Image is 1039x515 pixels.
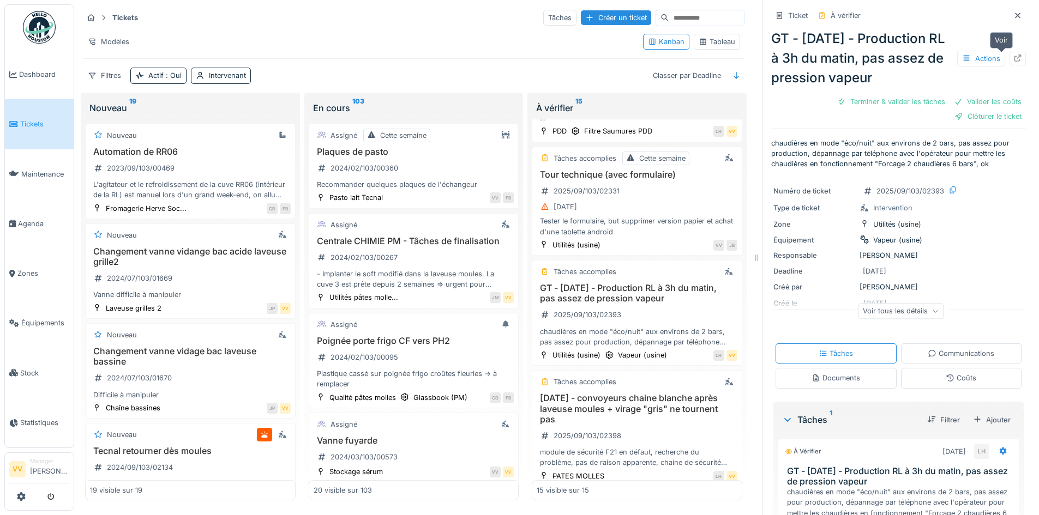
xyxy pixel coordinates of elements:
strong: Tickets [108,13,142,23]
div: Plastique cassé sur poignée frigo croûtes fleuries -> à remplacer [314,368,514,389]
div: Nouveau [89,101,291,114]
div: PATES MOLLES [552,471,604,481]
div: Tâches accomplies [554,266,616,277]
div: Tester le formulaire, but supprimer version papier et achat d'une tablette android [537,216,737,237]
span: Statistiques [20,417,69,428]
div: 2024/02/103/00267 [331,252,398,263]
span: Tickets [20,119,69,129]
div: Tâches accomplies [554,153,616,163]
h3: Automation de RR06 [90,147,291,157]
div: L'agitateur et le refroidissement de la cuve RR06 (intérieur de la RL) est manuel lors d'un grand... [90,179,291,200]
div: FB [503,392,514,403]
sup: 1 [830,413,832,426]
a: Agenda [5,199,74,249]
div: VV [726,126,737,137]
div: LH [713,350,724,361]
a: Équipements [5,298,74,348]
div: Nouveau [107,429,137,440]
div: VV [503,466,514,477]
a: Maintenance [5,149,74,199]
div: PDD [552,126,567,136]
div: LH [974,444,989,459]
div: JP [267,303,278,314]
sup: 19 [129,101,136,114]
div: Assigné [331,419,357,429]
div: JP [267,403,278,414]
div: Deadline [773,266,855,276]
div: 2024/03/103/00573 [331,452,398,462]
div: Créé par [773,282,855,292]
span: Maintenance [21,169,69,179]
div: Manager [30,457,69,465]
h3: Vanne fuyarde [314,435,514,446]
div: Clôturer le ticket [950,109,1026,124]
div: Terminer & valider les tâches [833,94,950,109]
div: FB [280,203,291,214]
div: module de sécurité F21 en défaut, recherche du problème, pas de raison apparente, chaine de sécur... [537,447,737,468]
div: Actions [957,51,1005,66]
div: Assigné [331,130,357,141]
div: Cette semaine [639,153,686,163]
span: Zones [17,268,69,278]
div: Chaîne bassines [106,403,160,413]
div: Glassbook (PM) [413,392,467,403]
div: Utilités (usine) [552,350,600,360]
div: Voir tous les détails [858,303,944,319]
div: En cours [313,101,515,114]
h3: GT - [DATE] - Production RL à 3h du matin, pas assez de pression vapeur [787,466,1014,487]
a: Statistiques [5,398,74,447]
div: 2024/09/103/02134 [107,462,173,472]
div: VV [503,292,514,303]
div: Utilités (usine) [873,219,921,229]
a: Stock [5,348,74,398]
div: Filtres [83,68,126,83]
div: GT - [DATE] - Production RL à 3h du matin, pas assez de pression vapeur [771,29,1026,88]
div: Roulements HS [90,479,291,489]
span: : Oui [164,71,182,80]
div: Vapeur (usine) [618,350,667,360]
div: [DATE] [863,266,886,276]
a: Zones [5,249,74,298]
div: Filtrer [923,413,964,427]
div: Tâches accomplies [554,377,616,387]
div: LH [713,126,724,137]
div: Numéro de ticket [773,186,855,196]
div: Kanban [648,37,684,47]
div: 20 visible sur 103 [314,485,372,495]
div: Coûts [946,373,976,383]
div: [DATE] [554,202,577,212]
div: Intervention [873,203,912,213]
div: JM [490,292,501,303]
div: Stockage sérum [329,466,383,477]
div: Assigné [331,319,357,330]
div: Nouveau [107,130,137,141]
h3: GT - [DATE] - Production RL à 3h du matin, pas assez de pression vapeur [537,283,737,304]
div: VV [490,466,501,477]
h3: [DATE] - convoyeurs chaine blanche après laveuse moules + virage "gris" ne tournent pas [537,393,737,425]
h3: Plaques de pasto [314,147,514,157]
div: Utilités pâtes molle... [329,292,398,302]
div: VV [280,403,291,414]
div: Tâches [819,348,853,359]
div: [PERSON_NAME] [773,282,1024,292]
div: 2025/09/103/02393 [554,310,621,320]
div: À vérifier [785,447,821,456]
div: Nouveau [107,330,137,340]
a: Tickets [5,99,74,149]
div: 2024/02/103/00095 [331,352,398,362]
div: Intervenant [209,70,246,81]
div: Tableau [699,37,735,47]
div: Qualité pâtes molles [329,392,396,403]
div: Modèles [83,34,134,50]
div: 2025/09/103/02398 [554,431,621,441]
div: VV [726,350,737,361]
div: Créer un ticket [581,10,651,25]
div: Ticket [788,10,808,21]
div: VV [713,240,724,251]
div: Tâches [543,10,576,26]
div: À vérifier [536,101,738,114]
div: Classer par Deadline [648,68,726,83]
div: Vanne difficile à manipuler [90,289,291,300]
div: 15 visible sur 15 [537,485,589,495]
li: VV [9,461,26,477]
